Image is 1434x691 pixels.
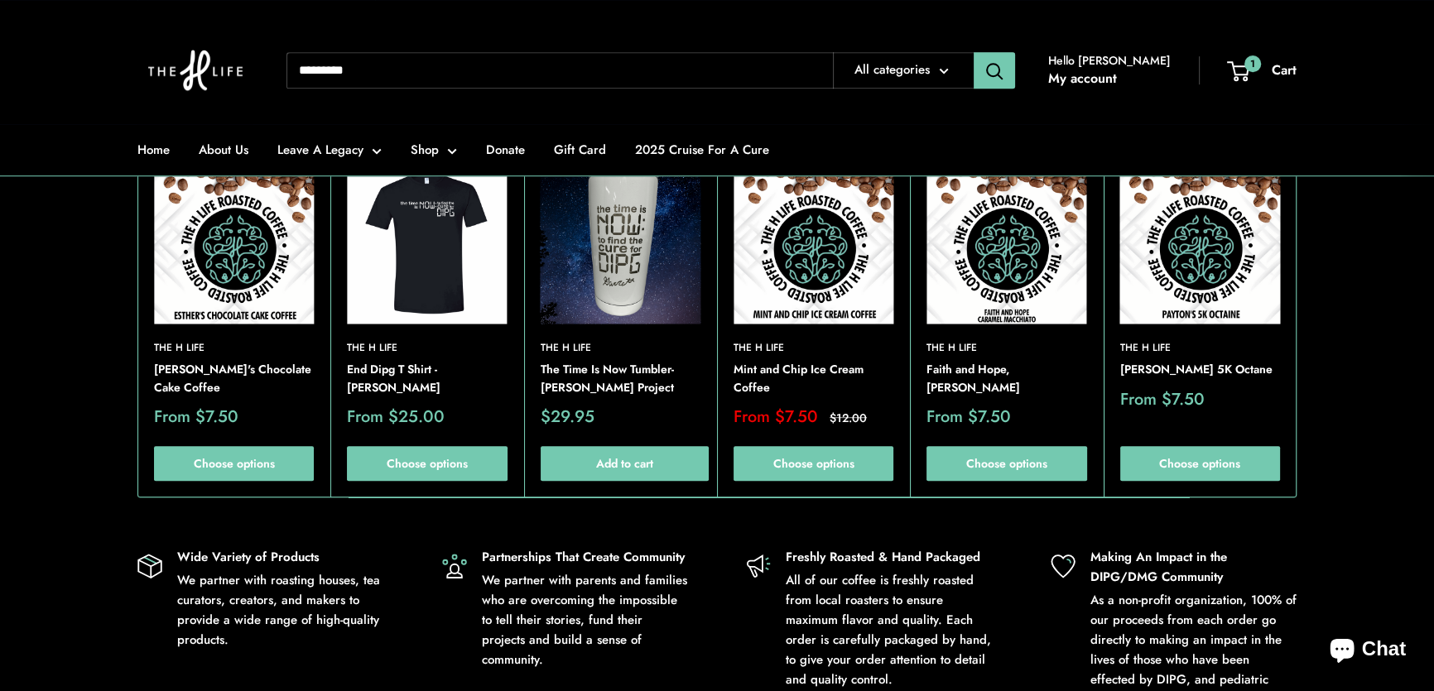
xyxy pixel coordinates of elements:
p: We partner with parents and families who are overcoming the impossible to tell their stories, fun... [482,570,689,669]
a: Choose options [347,446,507,481]
a: Faith and Hope Caramel MacchiatoFaith and Hope Caramel Macchiato [926,164,1086,324]
p: We partner with roasting houses, tea curators, creators, and makers to provide a wide range of hi... [177,570,384,650]
span: $12.00 [830,412,867,424]
a: Shop [411,138,457,161]
img: The H Life [137,17,253,124]
button: Search [974,52,1015,89]
a: Mint and Chip Ice Cream Coffee [734,361,893,396]
a: Faith and Hope, [PERSON_NAME] [926,361,1086,396]
a: End Dipg T Shirt - [PERSON_NAME] [347,361,507,396]
a: 1 Cart [1229,58,1297,83]
a: My account [1048,66,1117,91]
img: Mint and Chip Ice Cream Coffee [734,164,893,324]
img: Faith and Hope Caramel Macchiato [926,164,1086,324]
a: The H Life [541,340,700,356]
p: Partnerships That Create Community [482,547,689,567]
a: [PERSON_NAME]'s Chocolate Cake Coffee [154,361,314,396]
a: [PERSON_NAME] 5K Octane [1120,361,1280,379]
p: Making An Impact in the DIPG/DMG Community [1090,547,1297,587]
p: Freshly Roasted & Hand Packaged [786,547,993,567]
p: Wide Variety of Products [177,547,384,567]
span: Hello [PERSON_NAME] [1048,50,1171,71]
span: From $25.00 [347,409,445,425]
button: Add to cart [541,446,709,481]
a: The H Life [926,340,1086,356]
span: From $7.50 [1120,391,1205,408]
span: $29.95 [541,409,594,425]
inbox-online-store-chat: Shopify online store chat [1315,624,1421,678]
a: 2025 Cruise For A Cure [635,138,769,161]
span: From $7.50 [926,409,1011,425]
img: Esther's Chocolate Cake Coffee [154,164,314,324]
a: The H Life [734,340,893,356]
img: The Time Is Now Tumbler- Garrett Weber Project [541,164,700,324]
a: About Us [199,138,248,161]
span: From $7.50 [734,409,818,425]
input: Search... [286,52,833,89]
a: The H Life [347,340,507,356]
a: Choose options [926,446,1086,481]
a: The H Life [1120,340,1280,356]
a: Donate [486,138,525,161]
a: The Time Is Now Tumbler- [PERSON_NAME] Project [541,361,700,396]
a: Choose options [1120,446,1280,481]
img: Payton's 5K Octane [1120,164,1280,324]
a: The H Life [154,340,314,356]
span: Cart [1272,60,1297,79]
a: Gift Card [554,138,606,161]
a: Payton's 5K OctanePayton's 5K Octane [1120,164,1280,324]
p: All of our coffee is freshly roasted from local roasters to ensure maximum flavor and quality. Ea... [786,570,993,689]
span: 1 [1244,55,1261,71]
a: Leave A Legacy [277,138,382,161]
a: Home [137,138,170,161]
a: Mint and Chip Ice Cream CoffeeMint and Chip Ice Cream Coffee [734,164,893,324]
img: End Dipg T Shirt - Garrett Weber [347,164,507,324]
a: End Dipg T Shirt - Garrett WeberEnd Dipg T Shirt - Garrett Weber [347,164,507,324]
a: Choose options [154,446,314,481]
span: From $7.50 [154,409,238,425]
a: Choose options [734,446,893,481]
